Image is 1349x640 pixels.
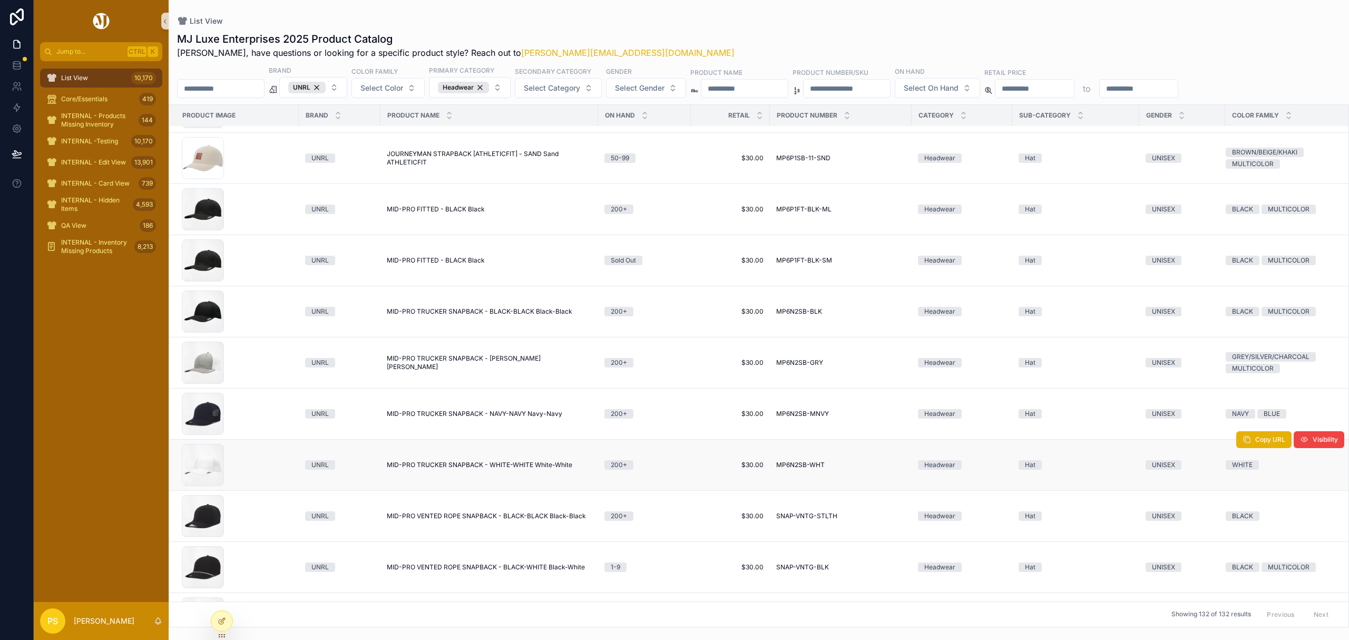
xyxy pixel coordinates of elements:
label: Product Name [690,67,742,77]
a: UNISEX [1146,307,1219,316]
div: scrollable content [34,61,169,270]
a: WHITE [1226,460,1342,470]
div: UNISEX [1152,205,1175,214]
span: $30.00 [697,307,764,316]
button: Select Button [606,78,686,98]
h1: MJ Luxe Enterprises 2025 Product Catalog [177,32,735,46]
a: Sold Out [604,256,685,265]
span: Product Name [387,111,439,120]
div: UNRL [311,205,329,214]
a: Hat [1019,460,1133,470]
span: SNAP-VNTG-STLTH [776,512,837,520]
a: MP6P1FT-BLK-ML [776,205,905,214]
a: MP6N2SB-WHT [776,461,905,469]
a: MID-PRO VENTED ROPE SNAPBACK - BLACK-BLACK Black-Black [387,512,592,520]
a: NAVYBLUE [1226,409,1342,419]
div: GREY/SILVER/CHARCOAL [1232,352,1309,362]
a: 200+ [604,511,685,521]
a: Hat [1019,153,1133,163]
div: 419 [139,93,156,105]
a: 1-9 [604,563,685,572]
button: Select Button [515,78,602,98]
span: Product Number [777,111,837,120]
label: Product Number/SKU [793,67,868,77]
span: $30.00 [697,563,764,571]
div: Headwear [924,205,955,214]
a: BROWN/BEIGE/KHAKIMULTICOLOR [1226,148,1342,169]
div: BROWN/BEIGE/KHAKI [1232,148,1297,157]
span: MID-PRO FITTED - BLACK Black [387,205,485,214]
span: Copy URL [1255,435,1285,444]
span: K [149,47,157,56]
a: Hat [1019,358,1133,367]
a: $30.00 [697,461,764,469]
span: INTERNAL - Hidden Items [61,196,129,213]
div: 10,170 [131,135,156,148]
span: INTERNAL - Card View [61,179,130,188]
a: MP6N2SB-MNVY [776,410,905,418]
button: Visibility [1294,431,1344,448]
div: BLUE [1264,409,1280,419]
a: BLACKMULTICOLOR [1226,205,1342,214]
a: MP6P1FT-BLK-SM [776,256,905,265]
div: Hat [1025,358,1035,367]
div: 10,170 [131,72,156,84]
a: UNRL [305,511,374,521]
span: Select Color [360,83,403,93]
a: Hat [1019,563,1133,572]
a: $30.00 [697,154,764,162]
a: MP6N2SB-BLK [776,307,905,316]
a: List View [177,16,223,26]
a: Headwear [918,307,1006,316]
div: UNISEX [1152,307,1175,316]
a: BLACKMULTICOLOR [1226,256,1342,265]
div: Hat [1025,153,1035,163]
a: $30.00 [697,256,764,265]
div: UNRL [311,460,329,470]
div: UNRL [311,511,329,521]
span: Color Family [1232,111,1279,120]
div: UNISEX [1152,409,1175,419]
a: UNISEX [1146,153,1219,163]
div: BLACK [1232,307,1253,316]
div: 50-99 [611,153,629,163]
label: Brand [269,65,291,75]
p: to [1083,82,1091,95]
span: List View [61,74,88,82]
span: $30.00 [697,205,764,214]
span: Showing 132 of 132 results [1171,610,1251,619]
div: Hat [1025,563,1035,572]
a: JOURNEYMAN STRAPBACK [ATHLETICFIT] - SAND Sand ATHLETICFIT [387,150,592,167]
a: 200+ [604,307,685,316]
label: Retail Price [984,67,1026,77]
span: MID-PRO FITTED - BLACK Black [387,256,485,265]
a: INTERNAL - Card View739 [40,174,162,193]
div: UNRL [311,256,329,265]
a: Headwear [918,511,1006,521]
div: 200+ [611,307,627,316]
a: UNRL [305,358,374,367]
div: MULTICOLOR [1268,256,1309,265]
a: 200+ [604,409,685,419]
a: MID-PRO TRUCKER SNAPBACK - WHITE-WHITE White-White [387,461,592,469]
span: Jump to... [56,47,123,56]
span: MP6N2SB-GRY [776,358,823,367]
div: UNISEX [1152,460,1175,470]
span: MID-PRO VENTED ROPE SNAPBACK - BLACK-BLACK Black-Black [387,512,586,520]
a: Hat [1019,511,1133,521]
div: UNISEX [1152,153,1175,163]
a: UNRL [305,205,374,214]
span: Core/Essentials [61,95,107,103]
div: WHITE [1232,460,1253,470]
div: UNISEX [1152,563,1175,572]
a: UNISEX [1146,563,1219,572]
div: UNISEX [1152,358,1175,367]
span: Retail [728,111,750,120]
div: Hat [1025,409,1035,419]
a: MP6N2SB-GRY [776,358,905,367]
div: 186 [140,219,156,232]
a: 200+ [604,460,685,470]
a: 50-99 [604,153,685,163]
span: Brand [306,111,328,120]
span: $30.00 [697,410,764,418]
